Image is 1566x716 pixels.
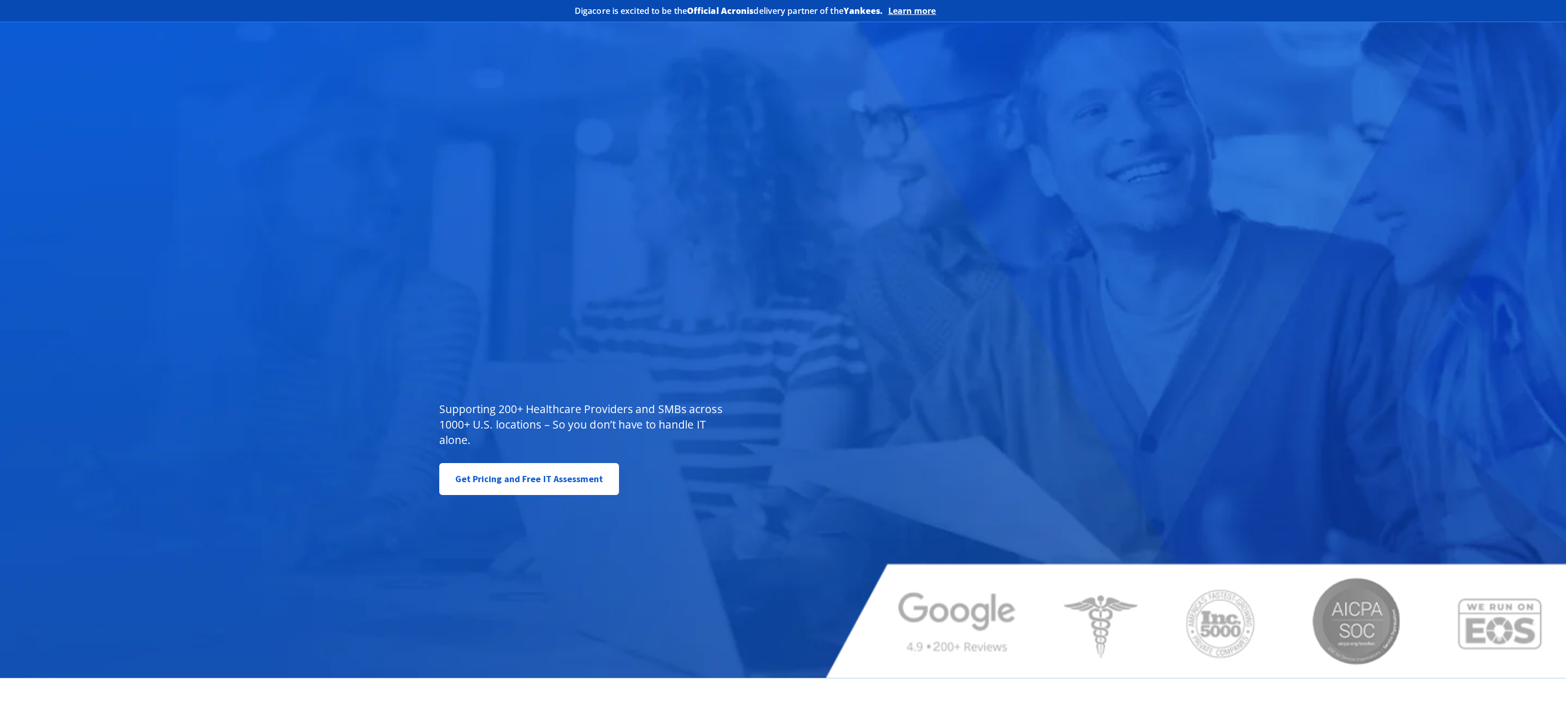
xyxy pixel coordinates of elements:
h2: Digacore is excited to be the delivery partner of the [575,7,883,15]
img: Acronis [941,3,992,18]
b: Yankees. [844,5,883,16]
p: Supporting 200+ Healthcare Providers and SMBs across 1000+ U.S. locations – So you don’t have to ... [439,401,727,448]
span: Get Pricing and Free IT Assessment [455,469,603,489]
a: Learn more [888,6,936,16]
a: Get Pricing and Free IT Assessment [439,463,619,495]
b: Official Acronis [687,5,754,16]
